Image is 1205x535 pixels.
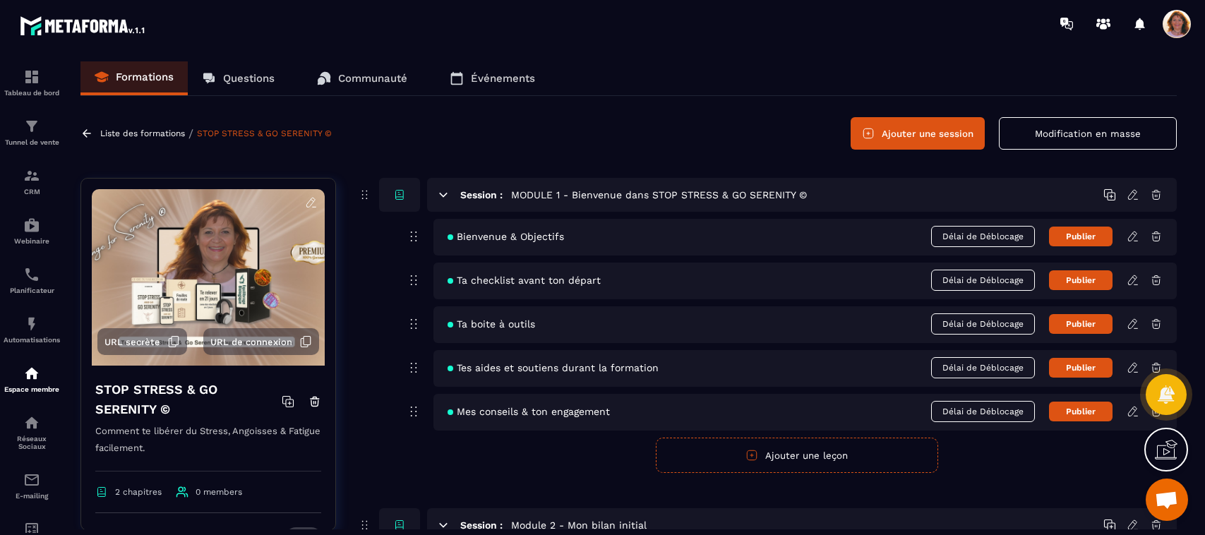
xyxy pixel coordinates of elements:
[4,107,60,157] a: formationformationTunnel de vente
[931,313,1035,335] span: Délai de Déblocage
[223,72,275,85] p: Questions
[188,61,289,95] a: Questions
[1049,227,1113,246] button: Publier
[95,423,321,471] p: Comment te libérer du Stress, Angoisses & Fatigue facilement.
[511,518,647,532] h5: Module 2 - Mon bilan initial
[471,72,535,85] p: Événements
[4,157,60,206] a: formationformationCRM
[104,337,160,347] span: URL secrète
[436,61,549,95] a: Événements
[92,189,325,366] img: background
[1049,402,1113,421] button: Publier
[116,71,174,83] p: Formations
[197,128,332,138] a: STOP STRESS & GO SERENITY ©
[4,435,60,450] p: Réseaux Sociaux
[4,336,60,344] p: Automatisations
[460,519,503,531] h6: Session :
[931,270,1035,291] span: Délai de Déblocage
[448,275,601,286] span: Ta checklist avant ton départ
[4,354,60,404] a: automationsautomationsEspace membre
[20,13,147,38] img: logo
[95,380,282,419] h4: STOP STRESS & GO SERENITY ©
[23,266,40,283] img: scheduler
[931,357,1035,378] span: Délai de Déblocage
[1049,270,1113,290] button: Publier
[4,237,60,245] p: Webinaire
[4,206,60,256] a: automationsautomationsWebinaire
[303,61,421,95] a: Communauté
[115,487,162,497] span: 2 chapitres
[1049,314,1113,334] button: Publier
[448,231,564,242] span: Bienvenue & Objectifs
[80,61,188,95] a: Formations
[448,318,535,330] span: Ta boite à outils
[100,128,185,138] a: Liste des formations
[931,226,1035,247] span: Délai de Déblocage
[338,72,407,85] p: Communauté
[23,315,40,332] img: automations
[1049,358,1113,378] button: Publier
[4,385,60,393] p: Espace membre
[23,118,40,135] img: formation
[188,127,193,140] span: /
[448,362,659,373] span: Tes aides et soutiens durant la formation
[4,256,60,305] a: schedulerschedulerPlanificateur
[203,328,319,355] button: URL de connexion
[23,167,40,184] img: formation
[210,337,292,347] span: URL de connexion
[460,189,503,200] h6: Session :
[1146,479,1188,521] a: Ouvrir le chat
[23,217,40,234] img: automations
[4,305,60,354] a: automationsautomationsAutomatisations
[4,461,60,510] a: emailemailE-mailing
[511,188,807,202] h5: MODULE 1 - Bienvenue dans STOP STRESS & GO SERENITY ©
[448,406,610,417] span: Mes conseils & ton engagement
[851,117,985,150] button: Ajouter une session
[4,58,60,107] a: formationformationTableau de bord
[23,365,40,382] img: automations
[999,117,1177,150] button: Modification en masse
[23,414,40,431] img: social-network
[4,188,60,196] p: CRM
[23,471,40,488] img: email
[931,401,1035,422] span: Délai de Déblocage
[4,492,60,500] p: E-mailing
[4,138,60,146] p: Tunnel de vente
[4,404,60,461] a: social-networksocial-networkRéseaux Sociaux
[656,438,938,473] button: Ajouter une leçon
[97,328,187,355] button: URL secrète
[23,68,40,85] img: formation
[4,89,60,97] p: Tableau de bord
[196,487,242,497] span: 0 members
[4,287,60,294] p: Planificateur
